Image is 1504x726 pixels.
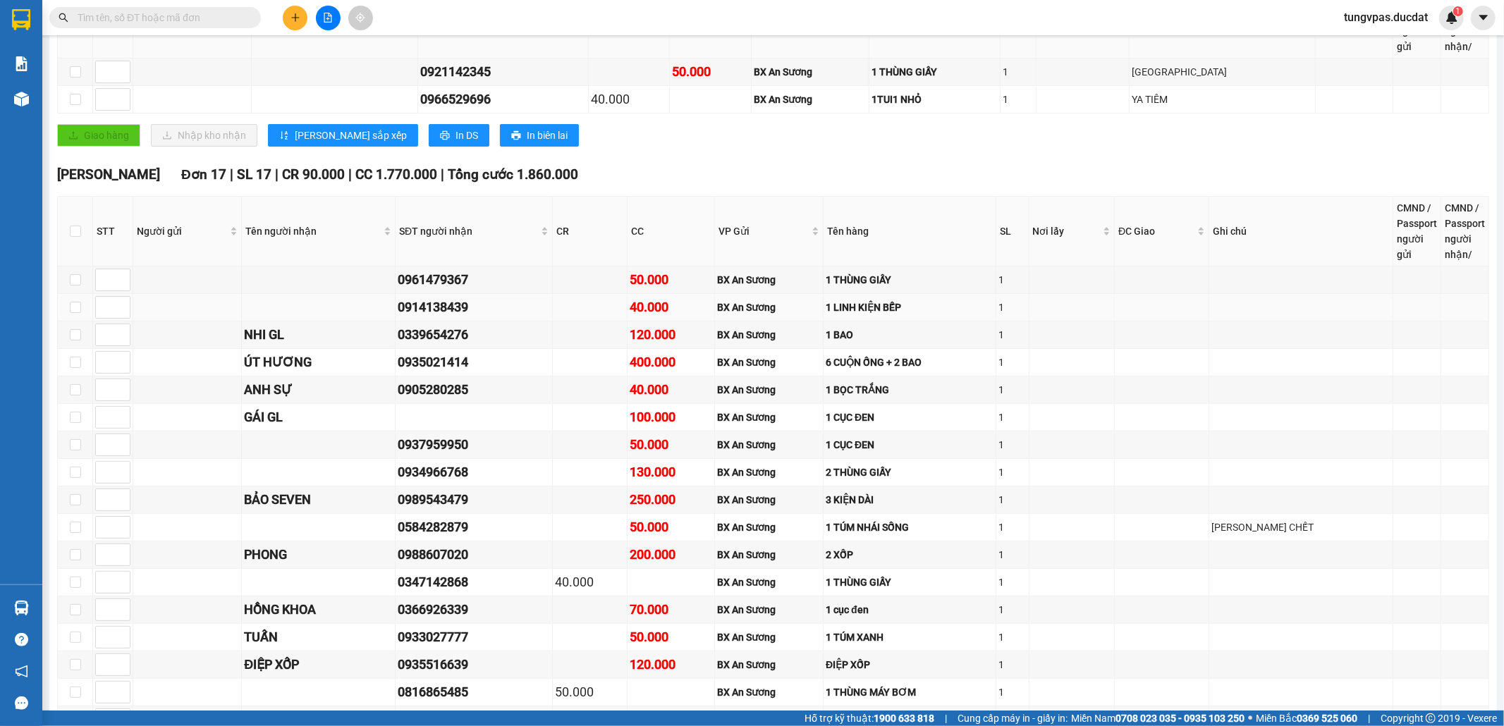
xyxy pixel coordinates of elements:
span: aim [355,13,365,23]
div: 120.000 [630,655,711,675]
td: 0989543479 [396,486,553,514]
div: BX An Sương [717,657,821,672]
td: 0339654276 [396,321,553,349]
div: 1 BỌC TRẮNG [826,382,994,398]
div: 1 THÙNG GIẤY [872,64,998,80]
div: BX An Sương [717,272,821,288]
div: BX An Sương [717,519,821,535]
div: 2 XỐP [826,547,994,562]
td: BX An Sương [715,541,824,569]
div: 40.000 [591,90,667,109]
td: 0366926339 [396,596,553,624]
span: notification [15,665,28,678]
div: 0584282879 [398,517,550,537]
div: 1 LINH KIỆN BẾP [826,300,994,315]
td: BX An Sương [715,514,824,541]
div: 1 BAO [826,327,994,343]
button: file-add [316,6,341,30]
strong: 1900 633 818 [874,713,934,724]
span: caret-down [1477,11,1490,24]
div: 1 THÙNG GIẤY [826,272,994,288]
div: YA TIÊM [1132,92,1313,107]
div: 1 cục đen [826,602,994,617]
span: VP Gửi [719,223,809,239]
div: BẢO SEVEN [244,490,393,510]
td: BẢO SEVEN [242,486,396,514]
th: CC [628,197,714,266]
div: 120.000 [630,325,711,345]
td: 0937959950 [396,431,553,459]
span: Tổng cước 1.860.000 [448,166,578,183]
div: 1 [998,657,1026,672]
div: BX An Sương [717,300,821,315]
div: 0905280285 [398,380,550,400]
input: Tìm tên, số ĐT hoặc mã đơn [78,10,244,25]
span: In biên lai [527,128,568,143]
img: warehouse-icon [14,601,29,615]
td: BX An Sương [752,86,870,113]
div: 0935516639 [398,655,550,675]
div: 1 [998,629,1026,645]
div: 40.000 [555,572,625,592]
div: 50.000 [630,270,711,290]
div: GÁI GL [244,407,393,427]
div: 0914138439 [398,297,550,317]
td: PHONG [242,541,396,569]
div: 100.000 [630,407,711,427]
span: | [230,166,233,183]
div: 0989543479 [398,490,550,510]
th: CR [553,197,628,266]
img: logo-vxr [12,9,30,30]
td: BX An Sương [715,459,824,486]
span: file-add [323,13,333,23]
div: 70.000 [630,600,711,620]
span: Miền Bắc [1256,710,1357,726]
div: 6 CUỘN ỐNG + 2 BAO [826,355,994,370]
div: BX An Sương [717,355,821,370]
div: PHONG [244,545,393,565]
td: BX An Sương [715,431,824,459]
th: SL [996,197,1029,266]
button: caret-down [1471,6,1496,30]
sup: 1 [1453,6,1463,16]
div: BX An Sương [717,684,821,700]
td: BX An Sương [715,624,824,651]
td: ÚT HƯƠNG [242,349,396,376]
div: 50.000 [630,517,711,537]
img: warehouse-icon [14,92,29,106]
span: Cung cấp máy in - giấy in: [958,710,1068,726]
button: plus [283,6,307,30]
div: ĐIỆP XỐP [826,657,994,672]
div: TUẤN [244,627,393,647]
td: TUẤN [242,624,396,651]
td: 0816865485 [396,679,553,706]
div: BX An Sương [717,382,821,398]
span: printer [511,130,521,142]
td: 0914138439 [396,294,553,321]
th: Ghi chú [1209,197,1393,266]
button: downloadNhập kho nhận [151,124,257,147]
button: sort-ascending[PERSON_NAME] sắp xếp [268,124,418,147]
div: 1 THÙNG GIẤY [826,574,994,590]
td: ĐIỆP XỐP [242,651,396,679]
div: NHI GL [244,325,393,345]
td: 0584282879 [396,514,553,541]
td: 0961479367 [396,266,553,294]
span: Hỗ trợ kỹ thuật: [805,710,934,726]
span: [PERSON_NAME] [57,166,160,183]
td: BX An Sương [715,486,824,514]
td: 0935021414 [396,349,553,376]
span: ⚪️ [1248,715,1252,721]
span: SL 17 [237,166,271,183]
td: BX An Sương [715,651,824,679]
div: 1 CỤC ĐEN [826,410,994,425]
div: 3 KIỆN DÀI [826,492,994,507]
span: | [945,710,947,726]
div: 1 [998,327,1026,343]
span: printer [440,130,450,142]
div: ÚT HƯƠNG [244,352,393,372]
td: BX An Sương [715,294,824,321]
span: CR 90.000 [282,166,345,183]
td: 0988607020 [396,541,553,569]
span: | [275,166,279,183]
